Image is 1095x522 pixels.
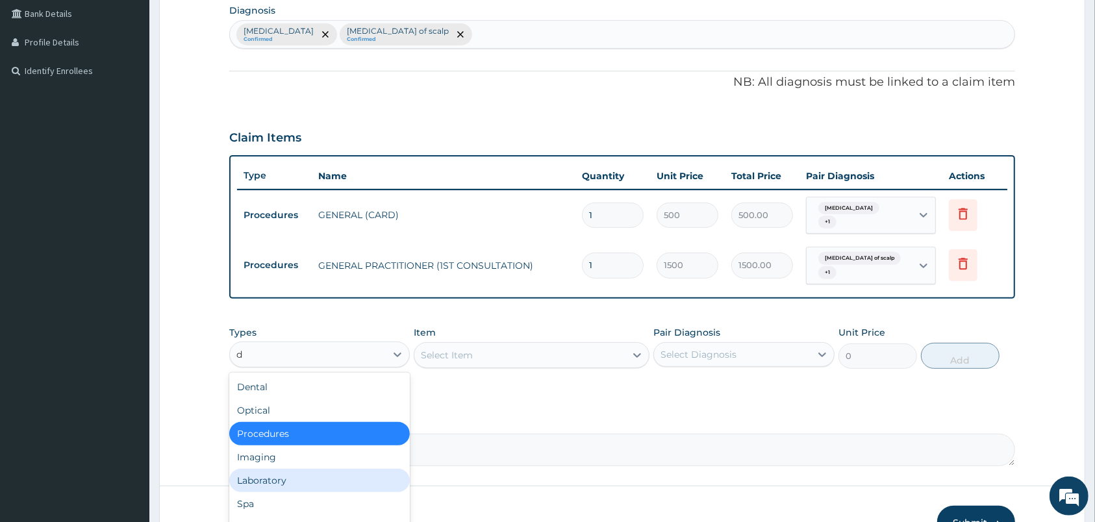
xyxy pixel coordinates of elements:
th: Type [237,164,312,188]
td: GENERAL PRACTITIONER (1ST CONSULTATION) [312,253,575,279]
th: Quantity [575,163,650,189]
div: Procedures [229,422,410,445]
div: Optical [229,399,410,422]
th: Total Price [725,163,799,189]
th: Name [312,163,575,189]
td: GENERAL (CARD) [312,202,575,228]
label: Diagnosis [229,4,275,17]
p: [MEDICAL_DATA] [244,26,314,36]
span: We're online! [75,164,179,295]
button: Add [921,343,1000,369]
span: [MEDICAL_DATA] of scalp [818,252,901,265]
small: Confirmed [347,36,449,43]
label: Unit Price [838,326,885,339]
img: d_794563401_company_1708531726252_794563401 [24,65,53,97]
th: Unit Price [650,163,725,189]
span: remove selection option [455,29,466,40]
small: Confirmed [244,36,314,43]
h3: Claim Items [229,131,301,145]
div: Spa [229,492,410,516]
div: Select Item [421,349,473,362]
span: + 1 [818,266,837,279]
div: Dental [229,375,410,399]
div: Laboratory [229,469,410,492]
label: Item [414,326,436,339]
span: remove selection option [320,29,331,40]
td: Procedures [237,203,312,227]
p: [MEDICAL_DATA] of scalp [347,26,449,36]
label: Pair Diagnosis [653,326,720,339]
span: + 1 [818,216,837,229]
div: Minimize live chat window [213,6,244,38]
div: Chat with us now [68,73,218,90]
td: Procedures [237,253,312,277]
label: Types [229,327,257,338]
th: Pair Diagnosis [799,163,942,189]
p: NB: All diagnosis must be linked to a claim item [229,74,1015,91]
textarea: Type your message and hit 'Enter' [6,354,247,400]
div: Select Diagnosis [661,348,736,361]
span: [MEDICAL_DATA] [818,202,879,215]
div: Imaging [229,445,410,469]
label: Comment [229,416,1015,427]
th: Actions [942,163,1007,189]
